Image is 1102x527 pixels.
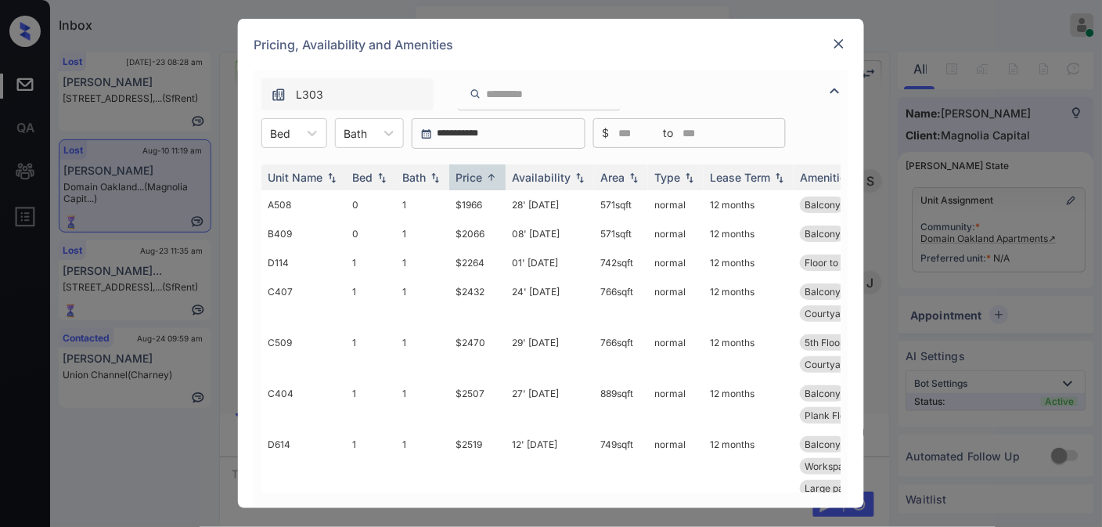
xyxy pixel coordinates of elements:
img: sorting [324,172,340,183]
td: normal [648,328,704,379]
td: 1 [346,277,396,328]
td: 749 sqft [594,430,648,503]
td: B409 [261,219,346,248]
img: sorting [772,172,787,183]
td: D114 [261,248,346,277]
img: icon-zuma [470,87,481,101]
td: 1 [396,328,449,379]
div: Bath [402,171,426,184]
td: 12' [DATE] [506,430,594,503]
td: normal [648,430,704,503]
td: $2507 [449,379,506,430]
img: sorting [374,172,390,183]
img: sorting [626,172,642,183]
td: A508 [261,190,346,219]
td: 28' [DATE] [506,190,594,219]
td: 24' [DATE] [506,277,594,328]
td: $2432 [449,277,506,328]
td: D614 [261,430,346,503]
span: L303 [296,86,323,103]
img: sorting [484,171,499,183]
div: Type [654,171,680,184]
td: 1 [346,328,396,379]
td: 766 sqft [594,277,648,328]
td: $2264 [449,248,506,277]
td: 12 months [704,219,794,248]
td: 571 sqft [594,190,648,219]
td: normal [648,190,704,219]
td: 1 [346,430,396,503]
td: $2066 [449,219,506,248]
img: icon-zuma [826,81,845,100]
span: 5th Floor [805,337,844,348]
td: 1 [346,248,396,277]
td: 01' [DATE] [506,248,594,277]
td: 0 [346,219,396,248]
span: Balcony [805,439,841,450]
td: 1 [396,219,449,248]
td: normal [648,277,704,328]
td: normal [648,248,704,277]
td: 12 months [704,248,794,277]
td: $1966 [449,190,506,219]
td: 1 [396,379,449,430]
td: 1 [396,190,449,219]
img: close [831,36,847,52]
td: 12 months [704,190,794,219]
td: normal [648,379,704,430]
span: Large patio/bal... [805,482,878,494]
span: Balcony [805,199,841,211]
td: 742 sqft [594,248,648,277]
span: Floor to Ceilin... [805,257,873,269]
td: 12 months [704,277,794,328]
div: Unit Name [268,171,322,184]
img: sorting [427,172,443,183]
span: $ [602,125,609,142]
span: to [664,125,674,142]
td: 29' [DATE] [506,328,594,379]
div: Bed [352,171,373,184]
td: 1 [396,248,449,277]
img: icon-zuma [271,87,286,103]
div: Lease Term [710,171,770,184]
div: Amenities [800,171,852,184]
td: 08' [DATE] [506,219,594,248]
td: 889 sqft [594,379,648,430]
div: Pricing, Availability and Amenities [238,19,864,70]
td: C407 [261,277,346,328]
td: 1 [396,430,449,503]
td: C404 [261,379,346,430]
td: $2519 [449,430,506,503]
td: 0 [346,190,396,219]
td: 12 months [704,328,794,379]
span: Balcony [805,286,841,298]
td: 766 sqft [594,328,648,379]
span: Balcony [805,388,841,399]
img: sorting [682,172,697,183]
span: Courtyard view [805,308,873,319]
td: 1 [396,277,449,328]
span: Courtyard view [805,359,873,370]
td: 1 [346,379,396,430]
td: 12 months [704,430,794,503]
td: 571 sqft [594,219,648,248]
td: $2470 [449,328,506,379]
td: normal [648,219,704,248]
div: Price [456,171,482,184]
td: 27' [DATE] [506,379,594,430]
span: Balcony [805,228,841,240]
img: sorting [572,172,588,183]
td: 12 months [704,379,794,430]
span: Plank Flooring [805,410,868,421]
span: Workspace [805,460,855,472]
td: C509 [261,328,346,379]
div: Area [600,171,625,184]
div: Availability [512,171,571,184]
